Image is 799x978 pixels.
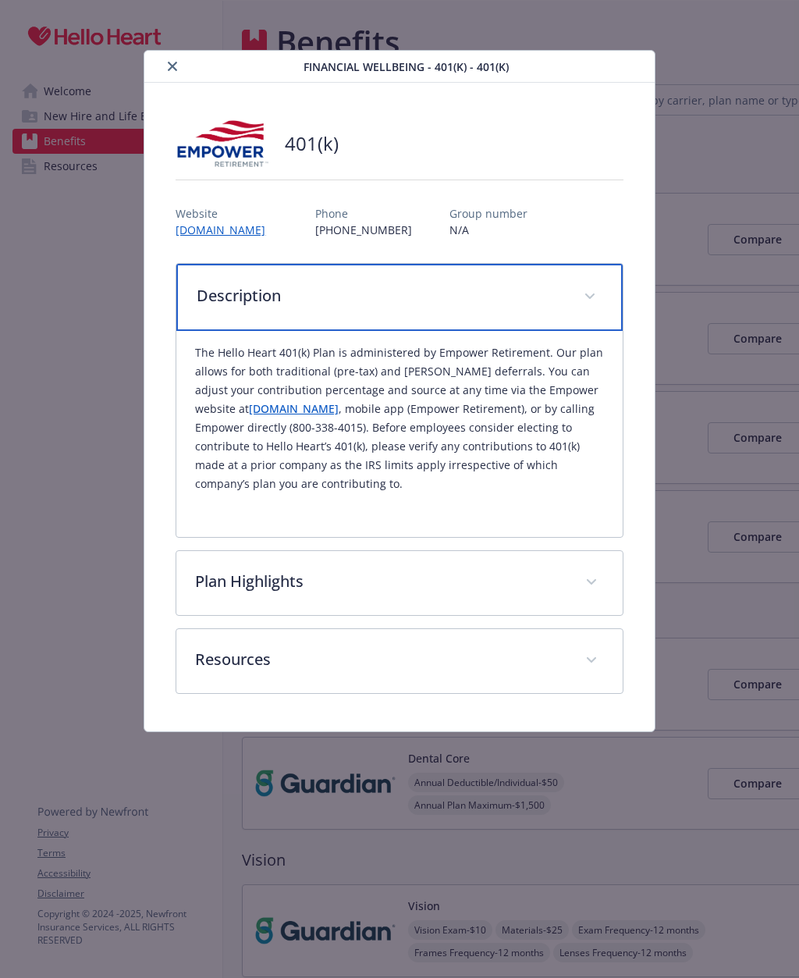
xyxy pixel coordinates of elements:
[195,570,566,593] p: Plan Highlights
[197,284,564,308] p: Description
[176,551,622,615] div: Plan Highlights
[304,59,509,75] span: Financial Wellbeing - 401(k) - 401(k)
[195,343,603,493] p: The Hello Heart 401(k) Plan is administered by Empower Retirement. Our plan allows for both tradi...
[176,120,269,167] img: Empower Retirement
[176,205,278,222] p: Website
[176,629,622,693] div: Resources
[176,331,622,537] div: Description
[449,205,527,222] p: Group number
[285,130,339,157] h2: 401(k)
[249,401,339,416] a: [DOMAIN_NAME]
[315,222,412,238] p: [PHONE_NUMBER]
[195,648,566,671] p: Resources
[315,205,412,222] p: Phone
[449,222,527,238] p: N/A
[176,222,278,237] a: [DOMAIN_NAME]
[176,264,622,331] div: Description
[163,57,182,76] button: close
[80,50,719,732] div: details for plan Financial Wellbeing - 401(k) - 401(k)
